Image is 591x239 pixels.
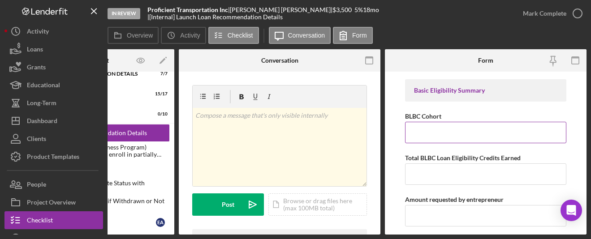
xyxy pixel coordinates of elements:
[405,154,521,162] label: Total BLBC Loan Eligibility Credits Earned
[151,71,168,77] div: 7 / 7
[414,87,557,94] div: Basic Eligibility Summary
[228,32,253,39] label: Checklist
[4,211,103,229] button: Checklist
[147,6,230,13] div: |
[27,94,56,114] div: Long-Term
[27,211,53,231] div: Checklist
[352,32,367,39] label: Form
[288,32,325,39] label: Conversation
[27,148,79,168] div: Product Templates
[4,175,103,193] button: People
[156,218,165,227] div: E A
[127,32,153,39] label: Overview
[208,27,259,44] button: Checklist
[147,13,283,21] div: | [Internal] Launch Loan Recommendation Details
[269,27,331,44] button: Conversation
[180,32,200,39] label: Activity
[27,58,46,78] div: Grants
[333,27,373,44] button: Form
[147,6,228,13] b: Proficient Transportation Inc
[478,57,493,64] div: Form
[27,112,57,132] div: Dashboard
[230,6,332,13] div: [PERSON_NAME] [PERSON_NAME] |
[4,58,103,76] button: Grants
[354,6,363,13] div: 5 %
[514,4,587,22] button: Mark Complete
[27,22,49,43] div: Activity
[4,112,103,130] button: Dashboard
[151,91,168,97] div: 15 / 17
[4,193,103,211] button: Project Overview
[108,27,159,44] button: Overview
[4,148,103,166] button: Product Templates
[27,76,60,96] div: Educational
[108,8,140,19] div: In Review
[405,112,441,120] label: BLBC Cohort
[27,175,46,196] div: People
[27,193,76,213] div: Project Overview
[4,94,103,112] button: Long-Term
[4,40,103,58] button: Loans
[4,130,103,148] button: Clients
[222,193,234,216] div: Post
[261,57,298,64] div: Conversation
[27,40,43,60] div: Loans
[4,76,103,94] button: Educational
[192,193,264,216] button: Post
[161,27,206,44] button: Activity
[4,22,103,40] button: Activity
[363,6,379,13] div: 18 mo
[523,4,566,22] div: Mark Complete
[405,196,504,203] label: Amount requested by entrepreneur
[151,111,168,117] div: 0 / 10
[332,6,352,13] span: $3,500
[27,130,46,150] div: Clients
[561,200,582,221] div: Open Intercom Messenger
